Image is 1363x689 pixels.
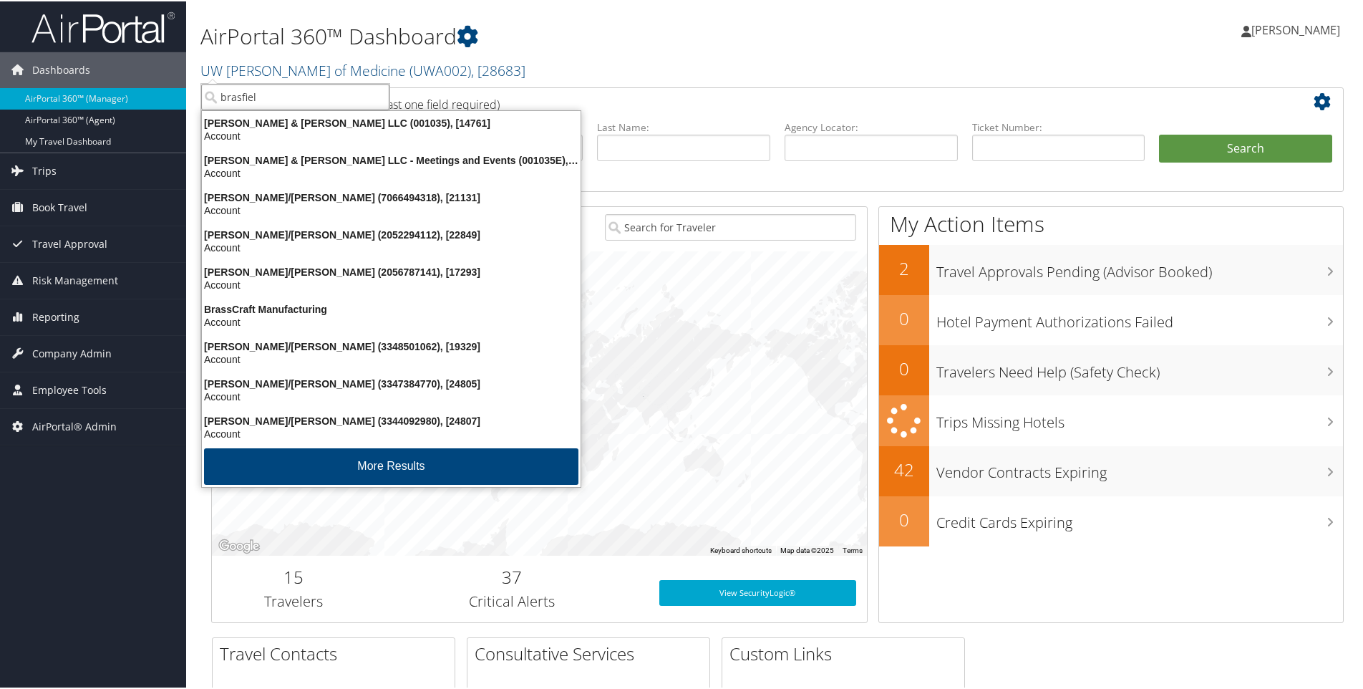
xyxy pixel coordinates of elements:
[879,445,1343,495] a: 42Vendor Contracts Expiring
[785,119,958,133] label: Agency Locator:
[200,20,970,50] h1: AirPortal 360™ Dashboard
[204,447,578,483] button: More Results
[32,298,79,334] span: Reporting
[220,640,455,665] h2: Travel Contacts
[605,213,856,239] input: Search for Traveler
[201,82,389,109] input: Search Accounts
[363,95,500,111] span: (at least one field required)
[936,304,1343,331] h3: Hotel Payment Authorizations Failed
[387,564,638,588] h2: 37
[879,294,1343,344] a: 0Hotel Payment Authorizations Failed
[215,536,263,554] img: Google
[879,394,1343,445] a: Trips Missing Hotels
[879,355,929,380] h2: 0
[193,240,589,253] div: Account
[879,305,929,329] h2: 0
[729,640,964,665] h2: Custom Links
[215,536,263,554] a: Open this area in Google Maps (opens a new window)
[936,404,1343,431] h3: Trips Missing Hotels
[193,264,589,277] div: [PERSON_NAME]/[PERSON_NAME] (2056787141), [17293]
[936,354,1343,381] h3: Travelers Need Help (Safety Check)
[32,334,112,370] span: Company Admin
[879,344,1343,394] a: 0Travelers Need Help (Safety Check)
[193,277,589,290] div: Account
[193,165,589,178] div: Account
[32,408,117,443] span: AirPortal® Admin
[936,504,1343,531] h3: Credit Cards Expiring
[32,261,118,297] span: Risk Management
[193,413,589,426] div: [PERSON_NAME]/[PERSON_NAME] (3344092980), [24807]
[936,454,1343,481] h3: Vendor Contracts Expiring
[879,456,929,481] h2: 42
[193,115,589,128] div: [PERSON_NAME] & [PERSON_NAME] LLC (001035), [14761]
[710,544,772,554] button: Keyboard shortcuts
[193,352,589,365] div: Account
[1251,21,1340,37] span: [PERSON_NAME]
[32,51,90,87] span: Dashboards
[879,244,1343,294] a: 2Travel Approvals Pending (Advisor Booked)
[1241,7,1354,50] a: [PERSON_NAME]
[200,59,525,79] a: UW [PERSON_NAME] of Medicine
[972,119,1145,133] label: Ticket Number:
[31,9,175,43] img: airportal-logo.png
[193,426,589,439] div: Account
[193,376,589,389] div: [PERSON_NAME]/[PERSON_NAME] (3347384770), [24805]
[936,254,1343,281] h3: Travel Approvals Pending (Advisor Booked)
[1159,133,1332,162] button: Search
[193,314,589,327] div: Account
[32,152,57,188] span: Trips
[223,564,365,588] h2: 15
[387,590,638,610] h3: Critical Alerts
[32,188,87,224] span: Book Travel
[193,339,589,352] div: [PERSON_NAME]/[PERSON_NAME] (3348501062), [19329]
[879,255,929,279] h2: 2
[193,389,589,402] div: Account
[475,640,709,665] h2: Consultative Services
[223,590,365,610] h3: Travelers
[879,208,1343,238] h1: My Action Items
[843,545,863,553] a: Terms (opens in new tab)
[193,227,589,240] div: [PERSON_NAME]/[PERSON_NAME] (2052294112), [22849]
[780,545,834,553] span: Map data ©2025
[193,302,589,314] div: BrassCraft Manufacturing
[409,59,471,79] span: ( UWA002 )
[879,506,929,531] h2: 0
[879,495,1343,545] a: 0Credit Cards Expiring
[32,225,107,261] span: Travel Approval
[223,89,1238,113] h2: Airtinerary Lookup
[659,579,856,604] a: View SecurityLogic®
[193,128,589,141] div: Account
[597,119,770,133] label: Last Name:
[471,59,525,79] span: , [ 28683 ]
[193,190,589,203] div: [PERSON_NAME]/[PERSON_NAME] (7066494318), [21131]
[32,371,107,407] span: Employee Tools
[193,153,589,165] div: [PERSON_NAME] & [PERSON_NAME] LLC - Meetings and Events (001035E), [45466]
[193,203,589,216] div: Account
